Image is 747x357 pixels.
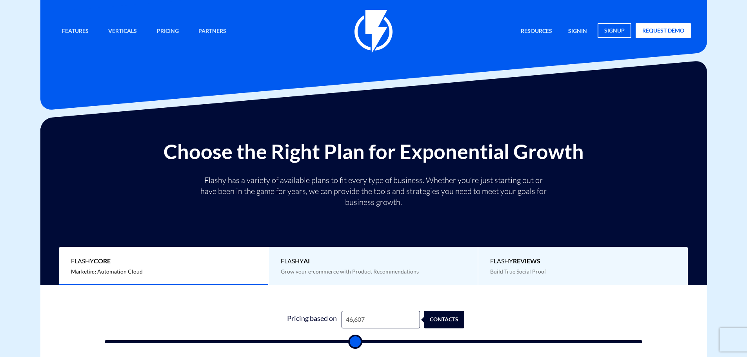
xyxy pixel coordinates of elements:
a: request demo [636,23,691,38]
span: Flashy [490,257,676,266]
a: signin [562,23,593,40]
a: Resources [515,23,558,40]
div: contacts [428,311,468,328]
a: Features [56,23,95,40]
b: REVIEWS [513,257,540,265]
h2: Choose the Right Plan for Exponential Growth [46,140,701,163]
span: Build True Social Proof [490,268,546,275]
b: Core [94,257,111,265]
b: AI [304,257,310,265]
span: Marketing Automation Cloud [71,268,143,275]
span: Flashy [71,257,256,266]
a: Verticals [102,23,143,40]
a: Partners [193,23,232,40]
p: Flashy has a variety of available plans to fit every type of business. Whether you’re just starti... [197,175,550,208]
span: Grow your e-commerce with Product Recommendations [281,268,419,275]
span: Flashy [281,257,466,266]
a: signup [598,23,631,38]
a: Pricing [151,23,185,40]
div: Pricing based on [283,311,342,328]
